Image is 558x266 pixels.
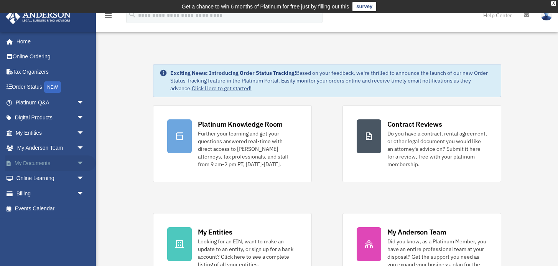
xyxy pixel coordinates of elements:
span: arrow_drop_down [77,171,92,187]
div: Based on your feedback, we're thrilled to announce the launch of our new Order Status Tracking fe... [170,69,495,92]
a: Platinum Q&Aarrow_drop_down [5,95,96,110]
div: My Entities [198,227,232,237]
span: arrow_drop_down [77,125,92,141]
a: Online Learningarrow_drop_down [5,171,96,186]
strong: Exciting News: Introducing Order Status Tracking! [170,69,296,76]
a: survey [352,2,376,11]
div: My Anderson Team [387,227,446,237]
a: Digital Productsarrow_drop_down [5,110,96,126]
a: Tax Organizers [5,64,96,79]
a: Home [5,34,92,49]
i: menu [104,11,113,20]
div: Do you have a contract, rental agreement, or other legal document you would like an attorney's ad... [387,130,487,168]
div: Platinum Knowledge Room [198,119,283,129]
a: Order StatusNEW [5,79,96,95]
span: arrow_drop_down [77,95,92,111]
img: User Pic [541,10,552,21]
a: My Entitiesarrow_drop_down [5,125,96,140]
a: Contract Reviews Do you have a contract, rental agreement, or other legal document you would like... [342,105,501,182]
a: Billingarrow_drop_down [5,186,96,201]
span: arrow_drop_down [77,110,92,126]
span: arrow_drop_down [77,155,92,171]
img: Anderson Advisors Platinum Portal [3,9,73,24]
a: Click Here to get started! [192,85,252,92]
a: Online Ordering [5,49,96,64]
i: search [128,10,137,19]
div: NEW [44,81,61,93]
a: Platinum Knowledge Room Further your learning and get your questions answered real-time with dire... [153,105,312,182]
div: Further your learning and get your questions answered real-time with direct access to [PERSON_NAM... [198,130,298,168]
a: Events Calendar [5,201,96,216]
a: My Documentsarrow_drop_down [5,155,96,171]
a: menu [104,13,113,20]
a: My Anderson Teamarrow_drop_down [5,140,96,156]
span: arrow_drop_down [77,140,92,156]
span: arrow_drop_down [77,186,92,202]
div: Get a chance to win 6 months of Platinum for free just by filling out this [182,2,349,11]
div: close [551,1,556,6]
div: Contract Reviews [387,119,442,129]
